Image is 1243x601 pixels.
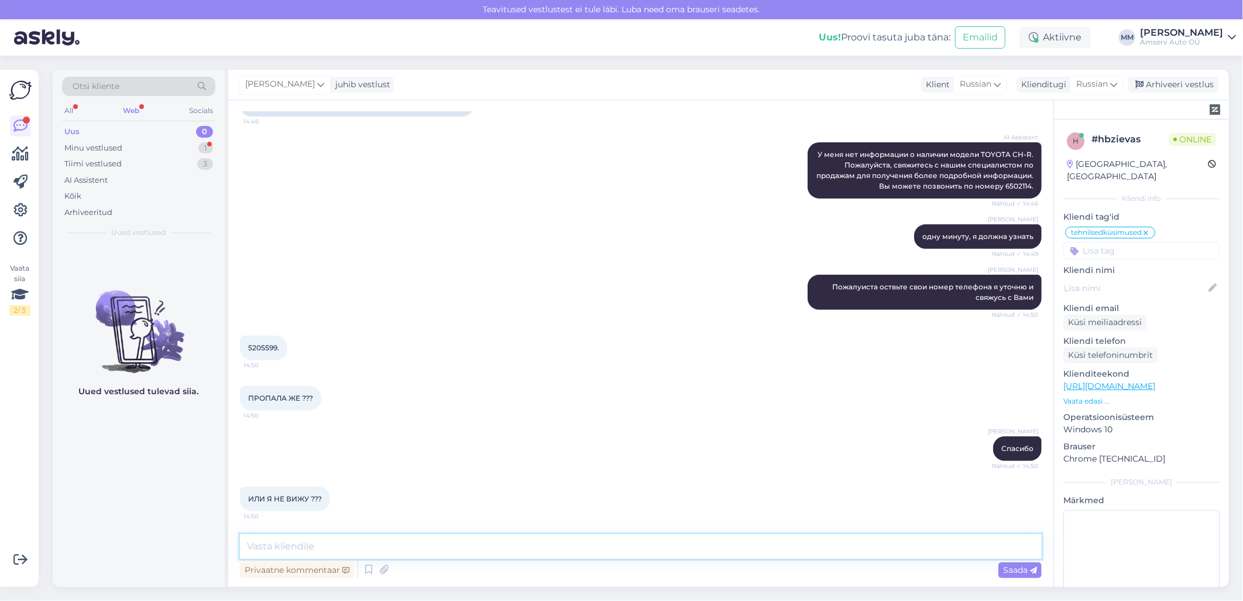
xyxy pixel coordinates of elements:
p: Windows 10 [1063,424,1220,436]
p: Kliendi email [1063,302,1220,315]
div: Klient [921,78,950,91]
div: Amserv Auto OÜ [1140,37,1223,47]
span: 14:50 [243,512,287,521]
input: Lisa nimi [1064,282,1206,295]
div: Küsi telefoninumbrit [1063,347,1158,363]
span: 5205599. [248,343,279,352]
span: 14:50 [243,361,287,370]
p: Kliendi tag'id [1063,211,1220,223]
div: Arhiveeri vestlus [1128,77,1218,93]
span: Nähtud ✓ 14:49 [992,250,1038,258]
div: Proovi tasuta juba täna: [819,30,950,45]
img: Askly Logo [9,79,32,101]
span: Спасибо [1001,444,1033,453]
div: [PERSON_NAME] [1140,28,1223,37]
span: Russian [960,78,991,91]
p: Uued vestlused tulevad siia. [79,385,199,398]
div: Privaatne kommentaar [240,562,354,578]
div: Kõik [64,190,81,202]
span: ИЛИ Я НЕ ВИЖУ ??? [248,494,322,503]
p: Operatsioonisüsteem [1063,411,1220,424]
div: AI Assistent [64,175,108,186]
span: Russian [1076,78,1108,91]
p: Vaata edasi ... [1063,396,1220,407]
div: Vaata siia [9,263,30,316]
span: Nähtud ✓ 14:46 [992,199,1038,208]
div: 0 [196,126,213,138]
p: Kliendi telefon [1063,335,1220,347]
div: 1 [198,142,213,154]
div: 3 [197,158,213,170]
div: Socials [187,103,215,118]
div: [GEOGRAPHIC_DATA], [GEOGRAPHIC_DATA] [1067,158,1208,183]
div: [PERSON_NAME] [1063,477,1220,487]
span: Saada [1003,565,1037,575]
img: zendesk [1210,104,1220,115]
div: All [62,103,75,118]
div: Arhiveeritud [64,207,112,218]
a: [PERSON_NAME]Amserv Auto OÜ [1140,28,1236,47]
div: Klienditugi [1017,78,1066,91]
div: Kliendi info [1063,193,1220,204]
span: h [1073,136,1079,145]
span: одну минуту, я должна узнать [922,232,1033,241]
p: Brauser [1063,440,1220,453]
p: Klienditeekond [1063,368,1220,380]
span: У меня нет информации о наличии модели TOYOTA CH-R. Пожалуйста, свяжитесь с нашим специалистом по... [816,150,1035,190]
span: Online [1169,133,1216,146]
img: No chats [53,269,225,375]
p: Kliendi nimi [1063,264,1220,276]
p: Märkmed [1063,494,1220,507]
span: [PERSON_NAME] [245,78,315,91]
div: 2 / 3 [9,305,30,316]
span: Пожалуиста оствьте свои номер телефона я уточню и свяжусь с Вами [832,282,1035,302]
p: Chrome [TECHNICAL_ID] [1063,453,1220,465]
span: ПРОПАЛА ЖЕ ??? [248,394,313,402]
span: 14:50 [243,411,287,420]
div: juhib vestlust [331,78,390,91]
button: Emailid [955,26,1005,49]
b: Uus! [819,32,841,43]
span: Uued vestlused [112,227,166,238]
span: [PERSON_NAME] [988,265,1038,274]
div: Minu vestlused [64,142,122,154]
span: Otsi kliente [73,80,119,93]
span: [PERSON_NAME] [988,215,1038,224]
input: Lisa tag [1063,242,1220,259]
div: MM [1119,29,1135,46]
span: 14:46 [243,117,287,126]
div: Tiimi vestlused [64,158,122,170]
div: Uus [64,126,80,138]
div: Aktiivne [1019,27,1091,48]
span: Nähtud ✓ 14:50 [992,462,1038,470]
span: tehnilsedküsimused [1071,229,1142,236]
a: [URL][DOMAIN_NAME] [1063,381,1155,391]
span: [PERSON_NAME] [988,427,1038,436]
div: Küsi meiliaadressi [1063,315,1146,330]
span: Nähtud ✓ 14:50 [992,310,1038,319]
div: # hbzievas [1091,132,1169,146]
span: AI Assistent [994,133,1038,142]
div: Web [121,103,142,118]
